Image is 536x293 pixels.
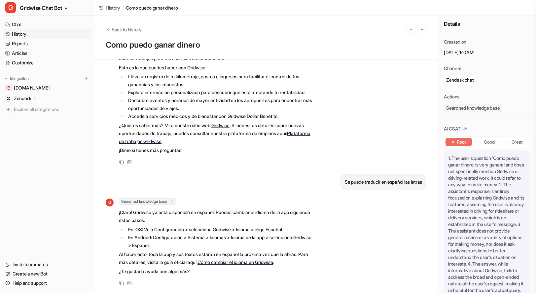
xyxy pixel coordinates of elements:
[99,4,120,11] a: History
[84,76,89,81] img: menu_add.svg
[418,25,426,34] button: Go to next session
[444,39,466,45] p: Created on
[3,278,92,288] a: Help and support
[446,77,474,83] p: Zendesk chat
[119,198,176,205] span: Searched knowledge base
[106,26,142,33] button: Back to history
[119,64,312,72] p: Esto es lo que puedes hacer con Gridwise:
[3,75,32,82] button: Integrations
[14,85,50,91] span: [DOMAIN_NAME]
[112,26,142,33] span: Back to history
[106,4,120,11] span: History
[512,139,523,145] p: Great
[3,20,92,29] a: Chat
[126,234,312,249] li: En Android: Configuración > Sistema > Idiomas > Idioma de la app > selecciona Gridwise > Español.
[3,105,92,114] a: Explore all integrations
[437,16,536,32] div: Details
[3,49,92,58] a: Articles
[5,2,16,13] span: G
[119,122,312,145] p: ¿Quieres saber más? Mira nuestro sitio web: . Si necesitas detalles sobre nuevas oportunidades de...
[126,112,312,120] li: Accede a servicios médicos y de bienestar con Gridwise Dollar Benefits.
[126,226,312,234] li: En iOS: Ve a Configuración > selecciona Gridwise > Idioma > elige Español.
[20,3,62,13] span: Gridwise Chat Bot
[119,208,312,224] p: ¡Claro! Gridwise ya está disponible en español. Puedes cambiar el idioma de la app siguiendo esto...
[3,269,92,278] a: Create a new Bot
[4,76,9,81] img: expand menu
[119,130,310,144] a: Plataforma de trabajos Gridwise
[444,126,461,132] p: AI CSAT
[7,96,11,100] img: Zendesk
[119,268,312,275] p: ¿Te gustaría ayuda con algo más?
[119,250,312,266] p: Al hacer esto, toda la app y sus textos estarán en español la próxima vez que la abras. Para más ...
[119,146,312,154] p: ¡Dime si tienes más preguntas!
[126,4,178,11] span: Como puedo ganar dinero
[407,25,415,34] button: Go to previous session
[3,58,92,67] a: Customize
[444,65,461,72] p: Channel
[3,29,92,39] a: History
[106,40,426,50] h1: Como puedo ganar dinero
[14,95,31,102] p: Zendesk
[126,96,312,112] li: Descubre eventos y horarios de mayor actividad en los aeropuertos para encontrar más oportunidade...
[444,49,529,56] p: [DATE] 1:10AM
[10,76,30,81] p: Integrations
[444,104,502,112] span: Searched knowledge base
[3,260,92,269] a: Invite teammates
[7,86,11,90] img: gridwise.io
[122,4,124,11] span: /
[106,199,114,206] span: G
[409,26,413,32] img: Previous session
[14,104,89,115] span: Explore all integrations
[444,93,459,100] p: Actions
[5,106,12,113] img: explore all integrations
[3,83,92,92] a: gridwise.io[DOMAIN_NAME]
[457,139,466,145] p: Poor
[211,123,230,128] a: Gridwise
[197,259,273,265] a: Cómo cambiar el idioma en Gridwise
[420,26,424,32] img: Next session
[3,39,92,48] a: Reports
[126,73,312,89] li: Lleva un registro de tu kilometraje, gastos e ingresos para facilitar el control de tus ganancias...
[484,139,495,145] p: Good
[126,89,312,96] li: Explora información personalizada para descubrir qué está afectando tu rentabilidad.
[345,178,422,186] p: Se puede traducir en español las letras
